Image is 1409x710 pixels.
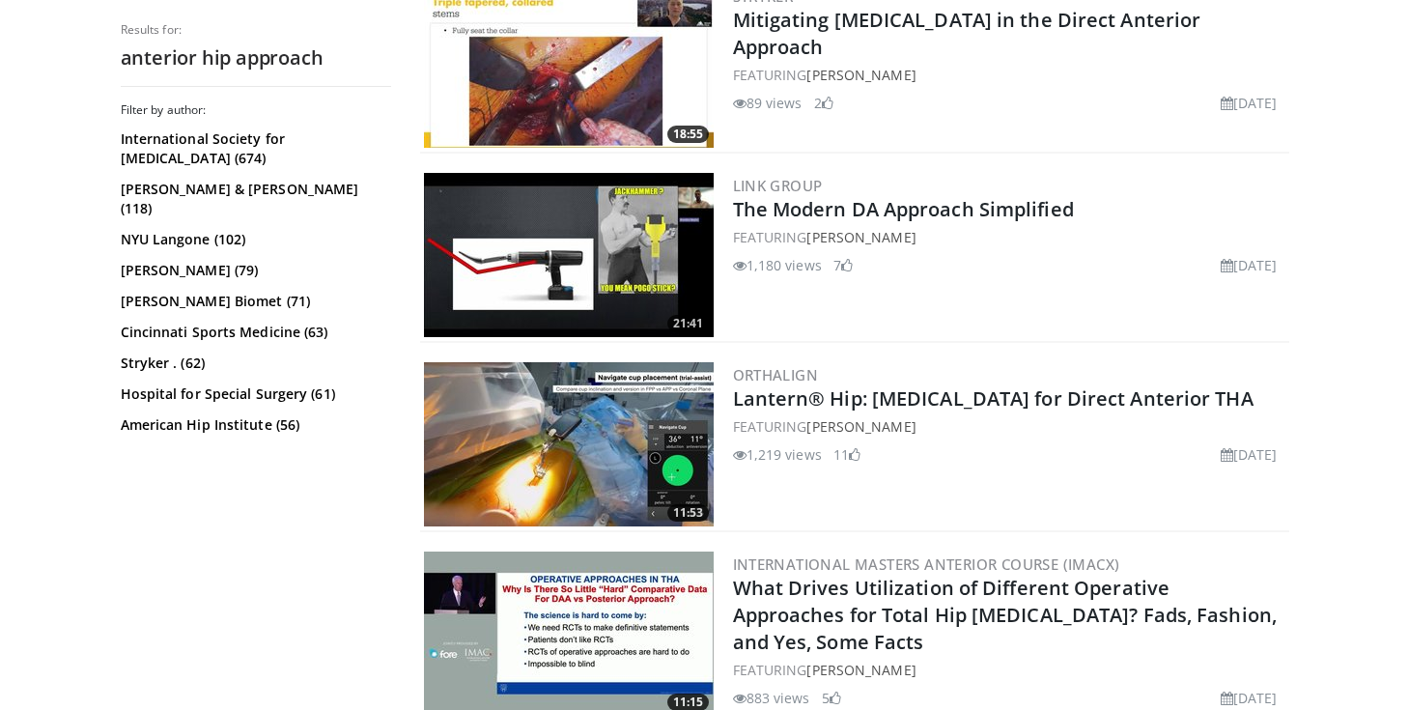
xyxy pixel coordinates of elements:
[733,385,1254,412] a: Lantern® Hip: [MEDICAL_DATA] for Direct Anterior THA
[1221,688,1278,708] li: [DATE]
[814,93,833,113] li: 2
[121,180,386,218] a: [PERSON_NAME] & [PERSON_NAME] (118)
[424,173,714,337] img: 296e0485-db60-41ed-8a3f-64c21c84e20b.300x170_q85_crop-smart_upscale.jpg
[733,575,1278,655] a: What Drives Utilization of Different Operative Approaches for Total Hip [MEDICAL_DATA]? Fads, Fas...
[121,292,386,311] a: [PERSON_NAME] Biomet (71)
[806,417,916,436] a: [PERSON_NAME]
[121,415,386,435] a: American Hip Institute (56)
[121,22,391,38] p: Results for:
[667,315,709,332] span: 21:41
[806,66,916,84] a: [PERSON_NAME]
[733,688,810,708] li: 883 views
[833,444,860,465] li: 11
[667,504,709,522] span: 11:53
[1221,444,1278,465] li: [DATE]
[733,255,822,275] li: 1,180 views
[424,362,714,526] img: f286d47b-e4bb-4240-994b-102a8712b206.300x170_q85_crop-smart_upscale.jpg
[733,227,1285,247] div: FEATURING
[667,126,709,143] span: 18:55
[833,255,853,275] li: 7
[121,384,386,404] a: Hospital for Special Surgery (61)
[733,196,1074,222] a: The Modern DA Approach Simplified
[806,228,916,246] a: [PERSON_NAME]
[121,129,386,168] a: International Society for [MEDICAL_DATA] (674)
[121,230,386,249] a: NYU Langone (102)
[733,365,819,384] a: OrthAlign
[806,661,916,679] a: [PERSON_NAME]
[822,688,841,708] li: 5
[424,173,714,337] a: 21:41
[1221,255,1278,275] li: [DATE]
[733,554,1120,574] a: International Masters Anterior Course (IMACx)
[733,176,823,195] a: LINK Group
[121,45,391,71] h2: anterior hip approach
[121,354,386,373] a: Stryker . (62)
[121,102,391,118] h3: Filter by author:
[733,7,1201,60] a: Mitigating [MEDICAL_DATA] in the Direct Anterior Approach
[1221,93,1278,113] li: [DATE]
[733,416,1285,437] div: FEATURING
[424,362,714,526] a: 11:53
[733,65,1285,85] div: FEATURING
[121,261,386,280] a: [PERSON_NAME] (79)
[733,93,803,113] li: 89 views
[733,444,822,465] li: 1,219 views
[733,660,1285,680] div: FEATURING
[121,323,386,342] a: Cincinnati Sports Medicine (63)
